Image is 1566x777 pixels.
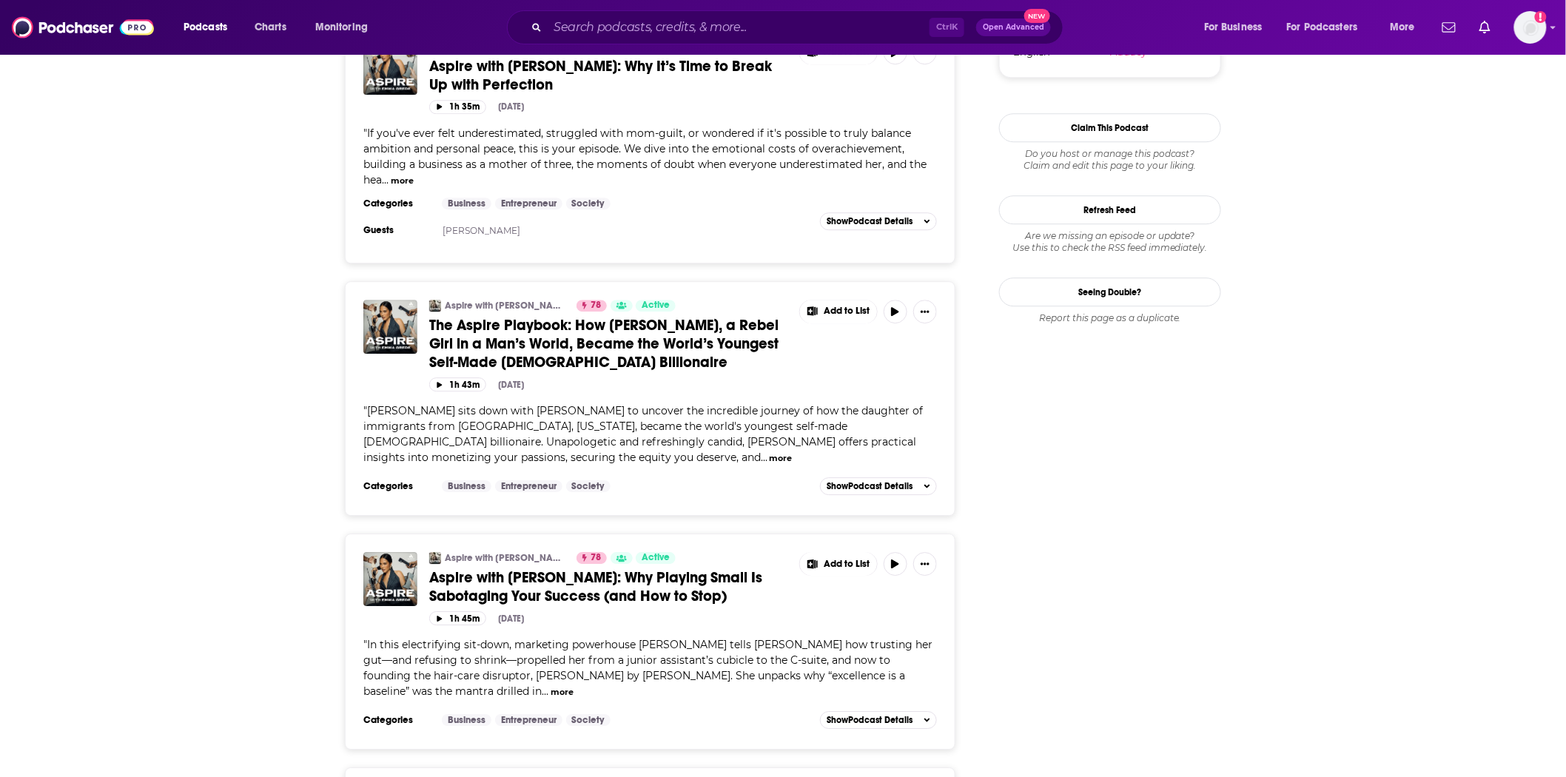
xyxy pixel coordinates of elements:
span: Charts [255,17,286,38]
button: Show More Button [913,300,937,323]
button: 1h 45m [429,611,486,625]
h3: Categories [363,714,430,726]
span: Active [642,298,670,313]
img: The Aspire Playbook: How Lucy Guo, a Rebel Girl in a Man’s World, Became the World’s Youngest Sel... [363,300,417,354]
span: Show Podcast Details [827,216,913,226]
a: Society [566,198,611,209]
span: Aspire with [PERSON_NAME]: Why It’s Time to Break Up with Perfection [429,57,772,94]
a: Entrepreneur [495,714,562,726]
span: Ctrl K [930,18,964,37]
span: In this electrifying sit-down, marketing powerhouse [PERSON_NAME] tells [PERSON_NAME] how trustin... [363,638,932,698]
span: ... [761,451,767,464]
span: ... [382,173,389,186]
a: Business [442,714,491,726]
button: Show More Button [913,552,937,576]
div: [DATE] [498,380,524,390]
span: Monitoring [315,17,368,38]
span: The Aspire Playbook: How [PERSON_NAME], a Rebel Girl in a Man’s World, Became the World’s Younges... [429,316,779,371]
a: Charts [245,16,295,39]
a: Active [636,552,676,564]
a: Show notifications dropdown [1436,15,1462,40]
button: Open AdvancedNew [976,18,1051,36]
a: Business [442,198,491,209]
h3: Categories [363,480,430,492]
span: Add to List [824,306,870,317]
span: Podcasts [184,17,227,38]
a: 78 [577,552,607,564]
span: " [363,127,927,186]
span: ... [542,684,548,698]
button: more [551,686,574,699]
div: Are we missing an episode or update? Use this to check the RSS feed immediately. [999,230,1221,254]
a: Entrepreneur [495,480,562,492]
span: Active [642,551,670,565]
span: Add to List [824,559,870,570]
div: [DATE] [498,101,524,112]
span: For Business [1204,17,1263,38]
button: Show More Button [800,300,877,323]
span: New [1024,9,1051,23]
a: Aspire with [PERSON_NAME]: Why It’s Time to Break Up with Perfection [429,57,789,94]
img: Aspire with Emma Grede [429,552,441,564]
div: Search podcasts, credits, & more... [521,10,1078,44]
a: Aspire with [PERSON_NAME] [445,552,567,564]
span: 78 [591,298,601,313]
a: Entrepreneur [495,198,562,209]
a: Show notifications dropdown [1473,15,1496,40]
button: more [391,175,414,187]
a: Business [442,480,491,492]
a: 78 [577,300,607,312]
span: Logged in as hmill [1514,11,1547,44]
a: Society [566,480,611,492]
span: " [363,404,923,464]
img: Aspire with Jessica Alba: Why It’s Time to Break Up with Perfection [363,41,417,95]
span: 78 [591,551,601,565]
img: User Profile [1514,11,1547,44]
span: [PERSON_NAME] sits down with [PERSON_NAME] to uncover the incredible journey of how the daughter ... [363,404,923,464]
img: Podchaser - Follow, Share and Rate Podcasts [12,13,154,41]
button: Claim This Podcast [999,113,1221,142]
div: Report this page as a duplicate. [999,312,1221,324]
button: ShowPodcast Details [820,477,937,495]
a: Aspire with [PERSON_NAME] [445,300,567,312]
button: open menu [1380,16,1434,39]
a: The Aspire Playbook: How [PERSON_NAME], a Rebel Girl in a Man’s World, Became the World’s Younges... [429,316,789,371]
button: 1h 35m [429,100,486,114]
button: Show More Button [800,552,877,576]
h3: Guests [363,224,430,236]
button: 1h 43m [429,377,486,391]
button: more [770,452,793,465]
span: Do you host or manage this podcast? [999,148,1221,160]
div: [DATE] [498,613,524,624]
a: Society [566,714,611,726]
a: [PERSON_NAME] [443,225,521,236]
h3: Categories [363,198,430,209]
button: Refresh Feed [999,195,1221,224]
img: Aspire with Emma Grede [429,300,441,312]
a: Seeing Double? [999,277,1221,306]
img: Aspire with Bozoma Saint John: Why Playing Small Is Sabotaging Your Success (and How to Stop) [363,552,417,606]
button: open menu [173,16,246,39]
button: open menu [305,16,387,39]
span: If you've ever felt underestimated, struggled with mom-guilt, or wondered if it's possible to tru... [363,127,927,186]
button: ShowPodcast Details [820,212,937,230]
div: Claim and edit this page to your liking. [999,148,1221,172]
a: Active [636,300,676,312]
span: More [1390,17,1415,38]
span: Show Podcast Details [827,715,913,725]
input: Search podcasts, credits, & more... [548,16,930,39]
button: open menu [1194,16,1281,39]
a: Aspire with [PERSON_NAME]: Why Playing Small Is Sabotaging Your Success (and How to Stop) [429,568,789,605]
svg: Add a profile image [1535,11,1547,23]
button: open menu [1277,16,1380,39]
span: For Podcasters [1287,17,1358,38]
span: " [363,638,932,698]
button: ShowPodcast Details [820,711,937,729]
span: Open Advanced [983,24,1044,31]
